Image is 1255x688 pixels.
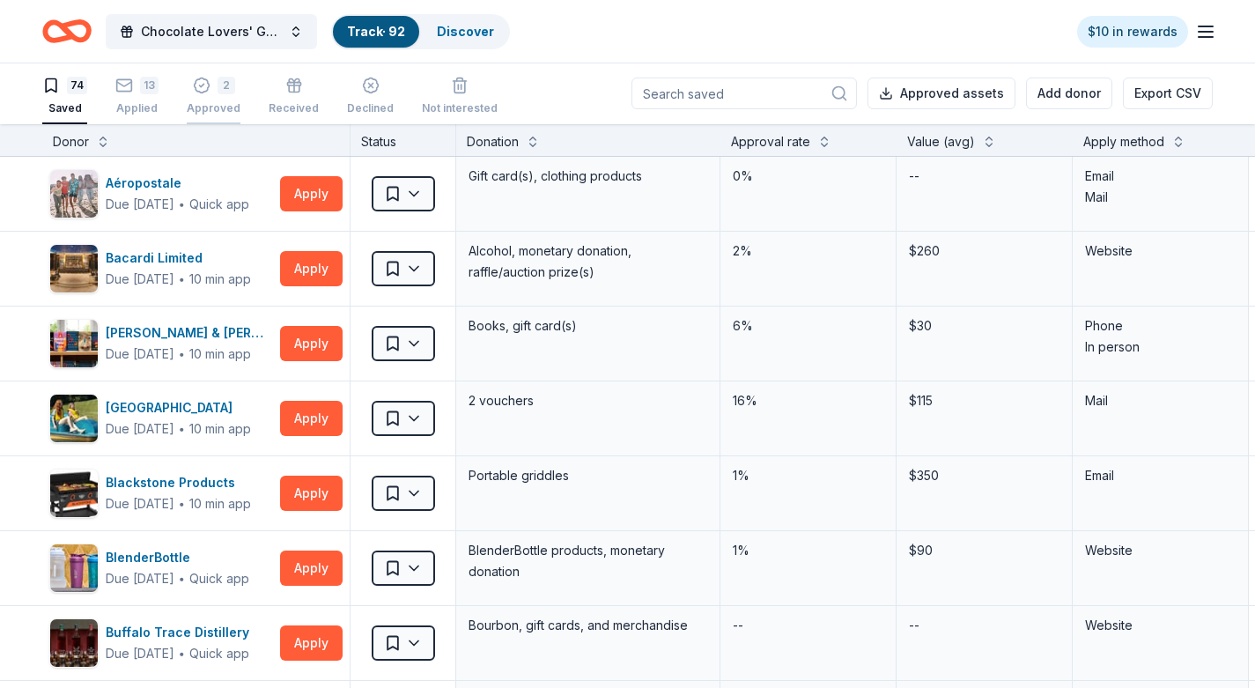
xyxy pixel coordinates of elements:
div: -- [907,613,921,638]
div: 2 [218,77,235,94]
div: [PERSON_NAME] & [PERSON_NAME] [106,322,273,344]
div: Not interested [422,101,498,115]
div: $350 [907,463,1061,488]
button: 74Saved [42,70,87,124]
div: Due [DATE] [106,568,174,589]
div: 1% [731,463,885,488]
div: Approved [187,101,240,115]
div: Due [DATE] [106,493,174,514]
div: Bourbon, gift cards, and merchandise [467,613,709,638]
div: $260 [907,239,1061,263]
button: Image for Bear Creek Mountain Resort[GEOGRAPHIC_DATA]Due [DATE]∙10 min app [49,394,273,443]
button: Apply [280,551,343,586]
div: 10 min app [189,345,251,363]
div: [GEOGRAPHIC_DATA] [106,397,251,418]
button: Apply [280,625,343,661]
button: 2Approved [187,70,240,124]
div: Gift card(s), clothing products [467,164,709,189]
div: $90 [907,538,1061,563]
div: Declined [347,101,394,115]
div: Saved [42,101,87,115]
div: Portable griddles [467,463,709,488]
img: Image for Bear Creek Mountain Resort [50,395,98,442]
a: Home [42,11,92,52]
button: Export CSV [1123,78,1213,109]
span: ∙ [178,196,186,211]
div: Applied [115,101,159,115]
button: Image for Buffalo Trace DistilleryBuffalo Trace DistilleryDue [DATE]∙Quick app [49,618,273,668]
button: Declined [347,70,394,124]
div: In person [1085,337,1236,358]
span: Chocolate Lovers' Gala [141,21,282,42]
div: Due [DATE] [106,418,174,440]
span: ∙ [178,646,186,661]
button: Apply [280,401,343,436]
div: Received [269,101,319,115]
div: Mail [1085,390,1236,411]
input: Search saved [631,78,857,109]
div: Website [1085,540,1236,561]
div: Apply method [1083,131,1164,152]
div: Due [DATE] [106,643,174,664]
div: 10 min app [189,270,251,288]
div: Phone [1085,315,1236,337]
a: Track· 92 [347,24,405,39]
div: BlenderBottle products, monetary donation [467,538,709,584]
div: 10 min app [189,495,251,513]
div: Email [1085,166,1236,187]
div: Email [1085,465,1236,486]
div: Value (avg) [907,131,975,152]
span: ∙ [178,496,186,511]
button: Received [269,70,319,124]
div: 10 min app [189,420,251,438]
button: Apply [280,176,343,211]
button: Image for BlenderBottleBlenderBottleDue [DATE]∙Quick app [49,544,273,593]
span: ∙ [178,271,186,286]
span: ∙ [178,571,186,586]
div: BlenderBottle [106,547,249,568]
div: Alcohol, monetary donation, raffle/auction prize(s) [467,239,709,285]
div: Aéropostale [106,173,249,194]
button: Image for AéropostaleAéropostaleDue [DATE]∙Quick app [49,169,273,218]
div: 16% [731,388,885,413]
div: 1% [731,538,885,563]
div: -- [731,613,745,638]
img: Image for Aéropostale [50,170,98,218]
div: Quick app [189,196,249,213]
div: $30 [907,314,1061,338]
div: Buffalo Trace Distillery [106,622,256,643]
div: 74 [67,77,87,94]
img: Image for Bacardi Limited [50,245,98,292]
div: Mail [1085,187,1236,208]
div: Website [1085,615,1236,636]
div: Status [351,124,456,156]
div: Due [DATE] [106,344,174,365]
button: Apply [280,476,343,511]
div: Website [1085,240,1236,262]
div: Due [DATE] [106,269,174,290]
a: Discover [437,24,494,39]
button: Track· 92Discover [331,14,510,49]
img: Image for BlenderBottle [50,544,98,592]
div: 2 vouchers [467,388,709,413]
button: Approved assets [867,78,1015,109]
button: Apply [280,326,343,361]
div: 6% [731,314,885,338]
div: Quick app [189,645,249,662]
button: Apply [280,251,343,286]
button: Chocolate Lovers' Gala [106,14,317,49]
span: ∙ [178,421,186,436]
div: 13 [140,77,159,94]
div: Due [DATE] [106,194,174,215]
div: Bacardi Limited [106,248,251,269]
div: -- [907,164,921,189]
button: Image for Blackstone ProductsBlackstone ProductsDue [DATE]∙10 min app [49,469,273,518]
div: Donation [467,131,519,152]
div: Donor [53,131,89,152]
div: $115 [907,388,1061,413]
div: 2% [731,239,885,263]
div: Blackstone Products [106,472,251,493]
button: Image for Barnes & Noble[PERSON_NAME] & [PERSON_NAME]Due [DATE]∙10 min app [49,319,273,368]
button: 13Applied [115,70,159,124]
div: Books, gift card(s) [467,314,709,338]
